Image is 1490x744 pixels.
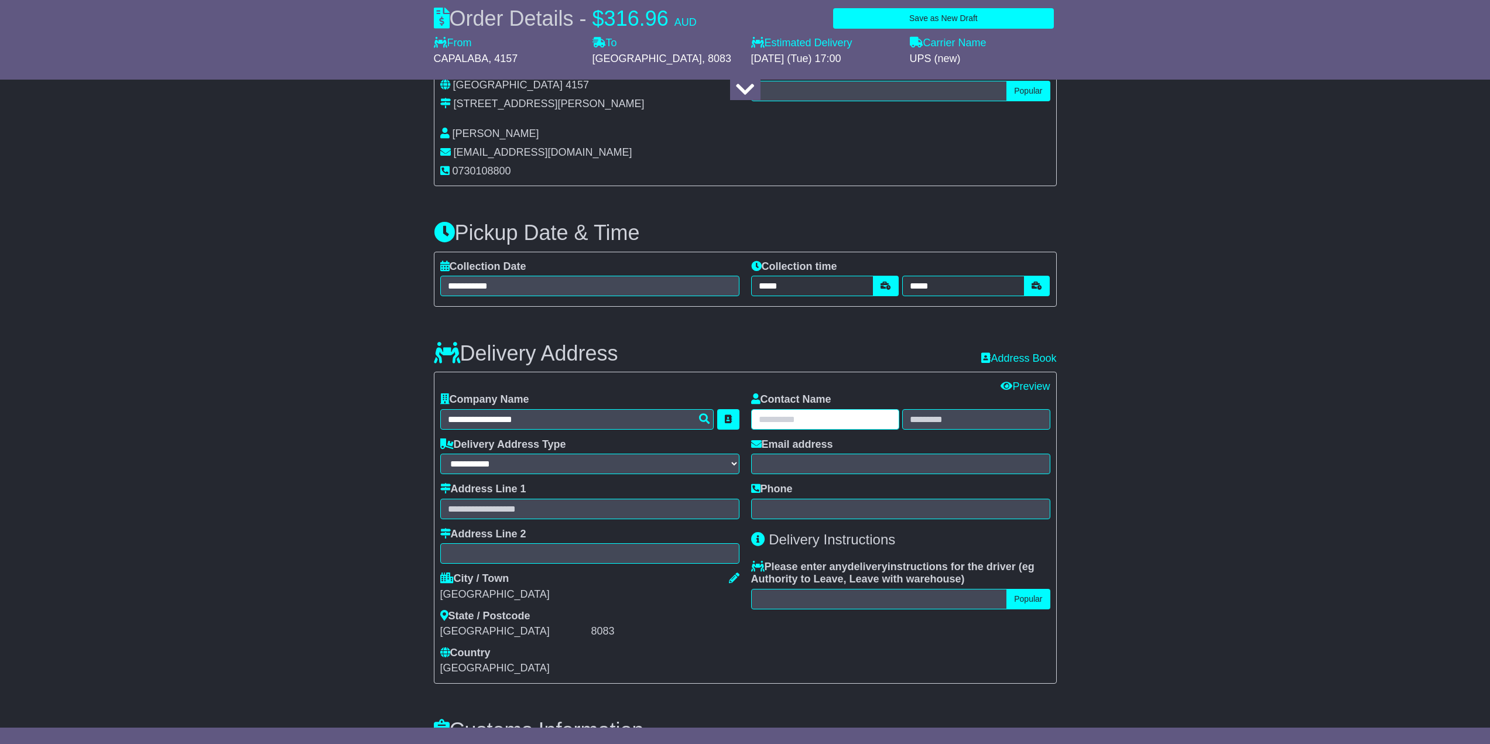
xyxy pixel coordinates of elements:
[981,352,1056,364] a: Address Book
[440,260,526,273] label: Collection Date
[453,128,539,139] span: [PERSON_NAME]
[592,37,617,50] label: To
[440,483,526,496] label: Address Line 1
[751,438,833,451] label: Email address
[751,561,1035,585] span: eg Authority to Leave, Leave with warehouse
[591,625,739,638] div: 8083
[833,8,1053,29] button: Save as New Draft
[440,588,739,601] div: [GEOGRAPHIC_DATA]
[674,16,697,28] span: AUD
[751,53,898,66] div: [DATE] (Tue) 17:00
[454,98,645,111] div: [STREET_ADDRESS][PERSON_NAME]
[751,393,831,406] label: Contact Name
[453,165,511,177] span: 0730108800
[910,37,987,50] label: Carrier Name
[440,393,529,406] label: Company Name
[434,53,489,64] span: CAPALABA
[454,146,632,158] span: [EMAIL_ADDRESS][DOMAIN_NAME]
[488,53,518,64] span: , 4157
[848,561,888,572] span: delivery
[434,37,472,50] label: From
[440,438,566,451] label: Delivery Address Type
[751,260,837,273] label: Collection time
[751,37,898,50] label: Estimated Delivery
[440,662,550,674] span: [GEOGRAPHIC_DATA]
[751,561,1050,586] label: Please enter any instructions for the driver ( )
[434,6,697,31] div: Order Details -
[751,483,793,496] label: Phone
[434,719,1057,742] h3: Customs Information
[440,610,530,623] label: State / Postcode
[434,221,1057,245] h3: Pickup Date & Time
[440,572,509,585] label: City / Town
[910,53,1057,66] div: UPS (new)
[604,6,669,30] span: 316.96
[702,53,731,64] span: , 8083
[769,532,895,547] span: Delivery Instructions
[1006,589,1050,609] button: Popular
[434,342,618,365] h3: Delivery Address
[440,625,588,638] div: [GEOGRAPHIC_DATA]
[1001,380,1050,392] a: Preview
[440,528,526,541] label: Address Line 2
[440,647,491,660] label: Country
[592,53,702,64] span: [GEOGRAPHIC_DATA]
[592,6,604,30] span: $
